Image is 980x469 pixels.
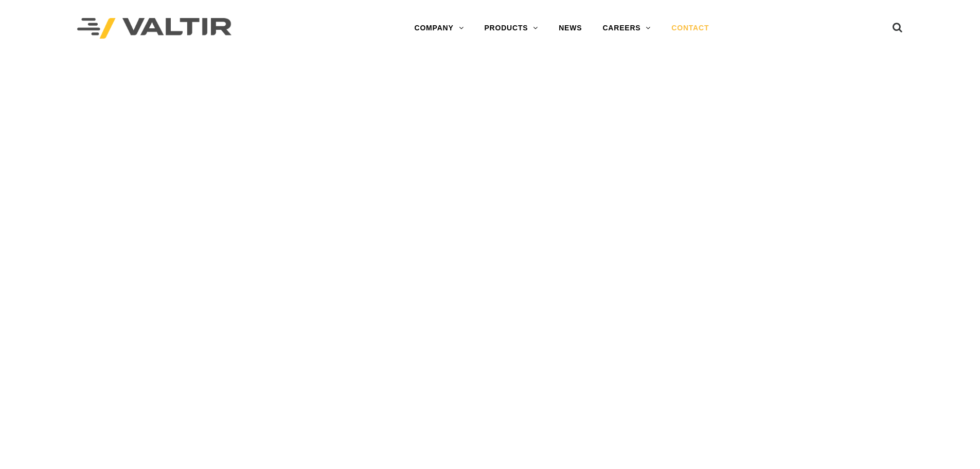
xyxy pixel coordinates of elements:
a: CAREERS [592,18,661,39]
a: NEWS [548,18,592,39]
a: CONTACT [661,18,719,39]
a: COMPANY [404,18,474,39]
a: PRODUCTS [474,18,548,39]
img: Valtir [77,18,231,39]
